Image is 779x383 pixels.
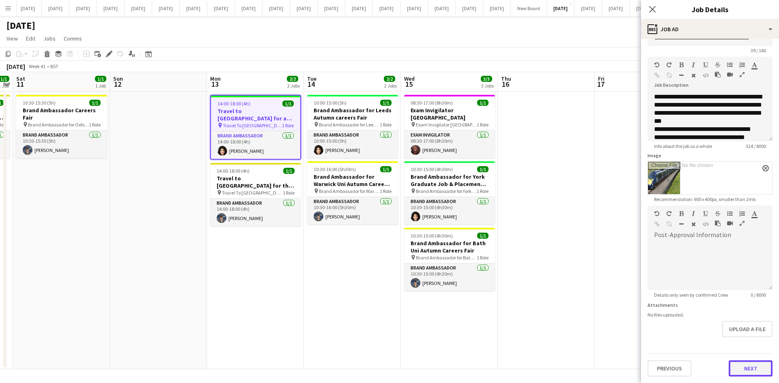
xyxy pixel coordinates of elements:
span: 12 [112,79,123,89]
app-job-card: 14:00-18:00 (4h)1/1Travel to [GEOGRAPHIC_DATA] for a recruitment fair on [DATE] Travel To [GEOGRA... [210,95,301,160]
span: 15 [403,79,415,89]
button: New Board [511,0,547,16]
button: [DATE] [547,0,575,16]
span: Wed [404,75,415,82]
span: Fri [598,75,605,82]
app-job-card: 10:30-15:00 (4h30m)1/1Brand Ambassador for Bath Uni Autumn Careers Fair Brand Ambassador for Bath... [404,228,495,291]
app-card-role: Brand Ambassador1/110:30-15:00 (4h30m)[PERSON_NAME] [404,263,495,291]
a: Edit [23,33,39,44]
button: Unordered List [727,210,733,217]
div: 3 Jobs [481,83,494,89]
app-card-role: Brand Ambassador1/110:30-15:30 (5h)[PERSON_NAME] [16,131,107,158]
span: 10:30-15:00 (4h30m) [411,233,453,239]
button: Undo [654,62,660,68]
button: [DATE] [483,0,511,16]
button: [DATE] [630,0,657,16]
span: Brand Ambassador for Leeds Autumn Careers fair [319,122,380,128]
button: Insert video [727,220,733,227]
button: [DATE] [373,0,400,16]
span: Thu [501,75,511,82]
div: 1 Job [95,83,106,89]
span: Edit [26,35,35,42]
a: Comms [60,33,85,44]
span: 10:30-16:00 (5h30m) [314,166,356,172]
button: [DATE] [97,0,125,16]
span: 1/1 [477,233,488,239]
span: 10:30-15:00 (4h30m) [411,166,453,172]
app-job-card: 10:00-15:00 (5h)1/1Brand Ambassador for Leeds Autumn careers Fair Brand Ambassador for Leeds Autu... [307,95,398,158]
div: Job Ad [641,19,779,39]
button: Strikethrough [715,210,721,217]
span: 13 [209,79,221,89]
button: Fullscreen [739,220,745,227]
span: 1/1 [282,101,294,107]
button: [DATE] [125,0,152,16]
span: 2/2 [287,76,298,82]
span: 1 Role [477,188,488,194]
span: Brand Ambassador for Oxford Careers Fair [28,122,89,128]
button: [DATE] [69,0,97,16]
span: 1 Role [380,188,392,194]
span: 1 Role [477,255,488,261]
app-card-role: Brand Ambassador1/110:30-16:00 (5h30m)[PERSON_NAME] [307,197,398,225]
div: No files uploaded. [648,312,773,318]
button: Underline [703,62,708,68]
span: 1/1 [283,168,295,174]
a: View [3,33,21,44]
span: Details only seen by confirmed Crew [648,292,735,298]
app-card-role: Brand Ambassador1/114:00-18:00 (4h)[PERSON_NAME] [211,131,300,159]
button: Underline [703,210,708,217]
span: 17 [597,79,605,89]
button: [DATE] [207,0,235,16]
button: Text Color [751,62,757,68]
span: 14:00-18:00 (4h) [217,168,250,174]
span: 1 Role [282,122,294,128]
button: Italic [691,210,696,217]
button: [DATE] [42,0,69,16]
h3: Brand Ambassador for York Graduate Job & Placement Fair [404,173,495,188]
button: Unordered List [727,62,733,68]
span: 3/3 [481,76,492,82]
div: [DATE] [6,62,25,71]
button: Horizontal Line [678,221,684,227]
span: 1/1 [89,100,101,106]
button: [DATE] [428,0,456,16]
div: 14:00-18:00 (4h)1/1Travel to [GEOGRAPHIC_DATA] for the Autumn Careers fair on [DATE] Travel To [G... [210,163,301,226]
button: Redo [666,62,672,68]
button: [DATE] [235,0,263,16]
span: 324 / 8000 [739,143,773,149]
button: Previous [648,360,691,377]
span: 10:00-15:00 (5h) [314,100,346,106]
button: Ordered List [739,210,745,217]
div: 2 Jobs [287,83,300,89]
h1: [DATE] [6,19,35,32]
div: BST [50,63,58,69]
app-job-card: 08:30-17:00 (8h30m)1/1Exam Invigilator [GEOGRAPHIC_DATA] Exam Invigilator [GEOGRAPHIC_DATA]1 Role... [404,95,495,158]
button: [DATE] [456,0,483,16]
button: Bold [678,210,684,217]
div: 10:30-15:00 (4h30m)1/1Brand Ambassador for York Graduate Job & Placement Fair Brand Ambassador fo... [404,161,495,225]
h3: Brand Ambassador for Bath Uni Autumn Careers Fair [404,240,495,254]
h3: Exam Invigilator [GEOGRAPHIC_DATA] [404,107,495,121]
span: View [6,35,18,42]
div: 10:30-15:30 (5h)1/1Brand Ambassador Careers Fair Brand Ambassador for Oxford Careers Fair1 RoleBr... [16,95,107,158]
app-card-role: Brand Ambassador1/114:00-18:00 (4h)[PERSON_NAME] [210,199,301,226]
app-card-role: Brand Ambassador1/110:30-15:00 (4h30m)[PERSON_NAME] [404,197,495,225]
h3: Brand Ambassador Careers Fair [16,107,107,121]
app-job-card: 10:30-16:00 (5h30m)1/1Brand Ambassador for Warwick Uni Autumn Careers Fair Brand Ambassador for W... [307,161,398,225]
h3: Travel to [GEOGRAPHIC_DATA] for a recruitment fair on [DATE] [211,107,300,122]
button: [DATE] [14,0,42,16]
div: 2 Jobs [384,83,397,89]
span: 1 Role [89,122,101,128]
a: Jobs [40,33,59,44]
button: Next [729,360,773,377]
span: 1 Role [283,190,295,196]
span: Sun [113,75,123,82]
span: 1 Role [477,122,488,128]
button: Strikethrough [715,62,721,68]
span: 16 [500,79,511,89]
h3: Travel to [GEOGRAPHIC_DATA] for the Autumn Careers fair on [DATE] [210,175,301,189]
app-card-role: Brand Ambassador1/110:00-15:00 (5h)[PERSON_NAME] [307,131,398,158]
